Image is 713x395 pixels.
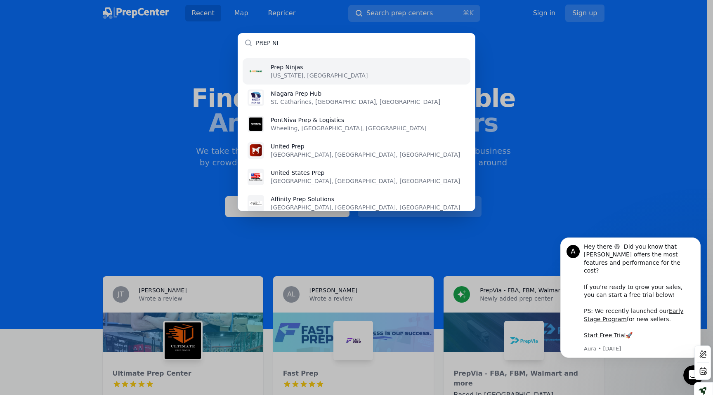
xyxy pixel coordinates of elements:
[271,150,460,159] p: [GEOGRAPHIC_DATA], [GEOGRAPHIC_DATA], [GEOGRAPHIC_DATA]
[271,169,460,177] p: United States Prep
[271,203,460,212] p: [GEOGRAPHIC_DATA], [GEOGRAPHIC_DATA], [GEOGRAPHIC_DATA]
[271,142,460,150] p: United Prep
[271,63,368,71] p: Prep Ninjas
[271,195,460,203] p: Affinity Prep Solutions
[271,116,427,124] p: PontNiva Prep & Logistics
[271,71,368,80] p: [US_STATE], [GEOGRAPHIC_DATA]
[271,124,427,132] p: Wheeling, [GEOGRAPHIC_DATA], [GEOGRAPHIC_DATA]
[683,365,703,385] iframe: Intercom live chat
[271,177,460,185] p: [GEOGRAPHIC_DATA], [GEOGRAPHIC_DATA], [GEOGRAPHIC_DATA]
[249,91,262,104] img: Niagara Prep Hub
[249,197,262,210] img: Affinity Prep Solutions
[249,65,262,78] img: Prep Ninjas
[249,118,262,131] img: PontNiva Prep & Logistics
[238,33,475,53] input: Search prep centers...
[548,233,713,373] iframe: Intercom notifications message
[249,144,262,157] img: United Prep
[271,98,440,106] p: St. Catharines, [GEOGRAPHIC_DATA], [GEOGRAPHIC_DATA]
[271,89,440,98] p: Niagara Prep Hub
[249,170,262,183] img: United States Prep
